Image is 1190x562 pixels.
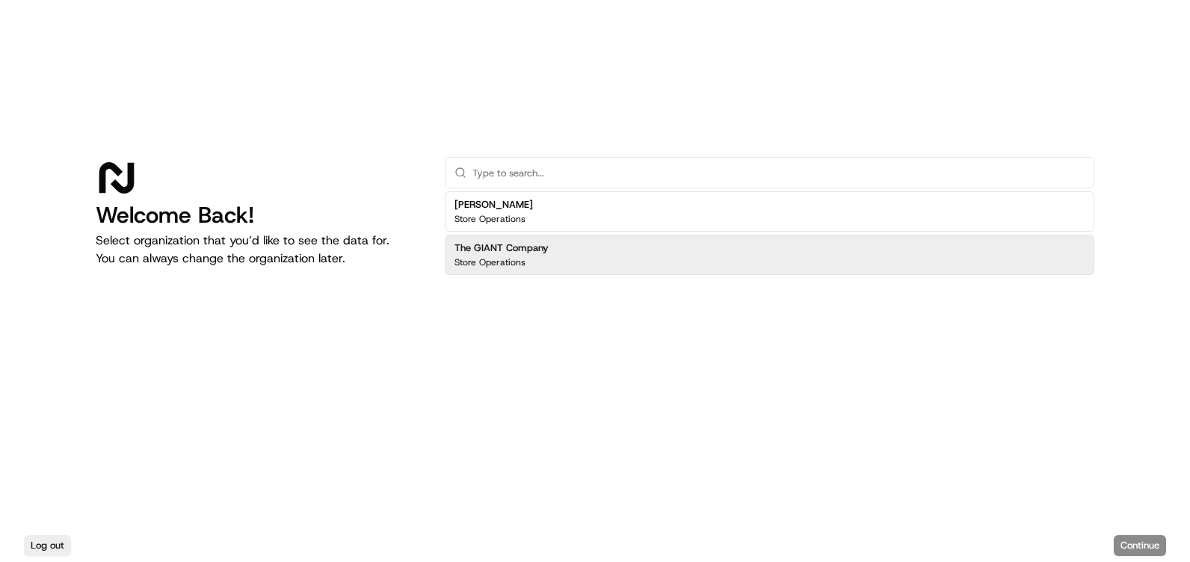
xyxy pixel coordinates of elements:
[454,256,525,268] p: Store Operations
[454,198,533,211] h2: [PERSON_NAME]
[445,188,1094,278] div: Suggestions
[472,158,1085,188] input: Type to search...
[96,232,421,268] p: Select organization that you’d like to see the data for. You can always change the organization l...
[96,202,421,229] h1: Welcome Back!
[454,241,549,255] h2: The GIANT Company
[454,213,525,225] p: Store Operations
[24,535,71,556] button: Log out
